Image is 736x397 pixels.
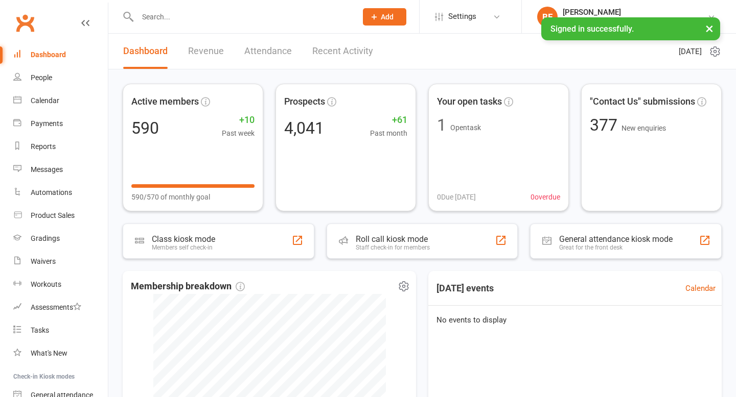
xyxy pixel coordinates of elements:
div: People [31,73,52,82]
div: Waivers [31,257,56,265]
div: No events to display [424,306,726,334]
a: Revenue [188,34,224,69]
span: Signed in successfully. [550,24,634,34]
div: Members self check-in [152,244,215,251]
div: Roll call kiosk mode [356,234,430,244]
span: Prospects [284,94,325,109]
div: Product Sales [31,211,75,219]
div: Assessments [31,303,81,311]
a: Dashboard [123,34,168,69]
div: Tasks [31,326,49,334]
div: Automations [31,188,72,196]
a: Reports [13,135,108,158]
div: Messages [31,165,63,173]
span: Active members [131,94,199,109]
div: What's New [31,349,67,357]
a: Clubworx [12,10,38,36]
a: Dashboard [13,43,108,66]
span: 0 Due [DATE] [437,191,476,203]
div: Payments [31,119,63,128]
span: Open task [450,123,481,132]
a: Recent Activity [312,34,373,69]
a: Messages [13,158,108,181]
button: Add [363,8,406,26]
div: Calendar [31,96,59,105]
div: 590 [131,120,159,136]
div: Dashboard [31,51,66,59]
span: [DATE] [679,45,702,58]
a: Calendar [685,282,716,294]
span: 590/570 of monthly goal [131,191,210,203]
a: Calendar [13,89,108,112]
span: +61 [370,113,407,128]
div: [PERSON_NAME] [563,8,707,17]
div: 4,041 [284,120,324,136]
span: Your open tasks [437,94,502,109]
div: Great for the front desk [559,244,673,251]
a: People [13,66,108,89]
a: Attendance [244,34,292,69]
span: New enquiries [622,124,666,132]
h3: [DATE] events [428,279,502,297]
div: Reports [31,142,56,151]
div: Gradings [31,234,60,242]
span: 377 [590,115,622,135]
span: Add [381,13,394,21]
div: Workouts [31,280,61,288]
a: Waivers [13,250,108,273]
div: Class kiosk mode [152,234,215,244]
a: What's New [13,342,108,365]
div: 1 [437,117,446,133]
div: General attendance kiosk mode [559,234,673,244]
a: Tasks [13,319,108,342]
span: 0 overdue [531,191,560,203]
div: Double Dose Muay Thai [GEOGRAPHIC_DATA] [563,17,707,26]
span: "Contact Us" submissions [590,94,695,109]
a: Product Sales [13,204,108,227]
div: Staff check-in for members [356,244,430,251]
a: Automations [13,181,108,204]
button: × [700,17,719,39]
a: Payments [13,112,108,135]
span: Past month [370,128,407,139]
a: Gradings [13,227,108,250]
div: BF [537,7,558,27]
span: +10 [222,113,255,128]
span: Settings [448,5,476,28]
a: Assessments [13,296,108,319]
input: Search... [134,10,350,24]
span: Past week [222,128,255,139]
span: Membership breakdown [131,279,245,294]
a: Workouts [13,273,108,296]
